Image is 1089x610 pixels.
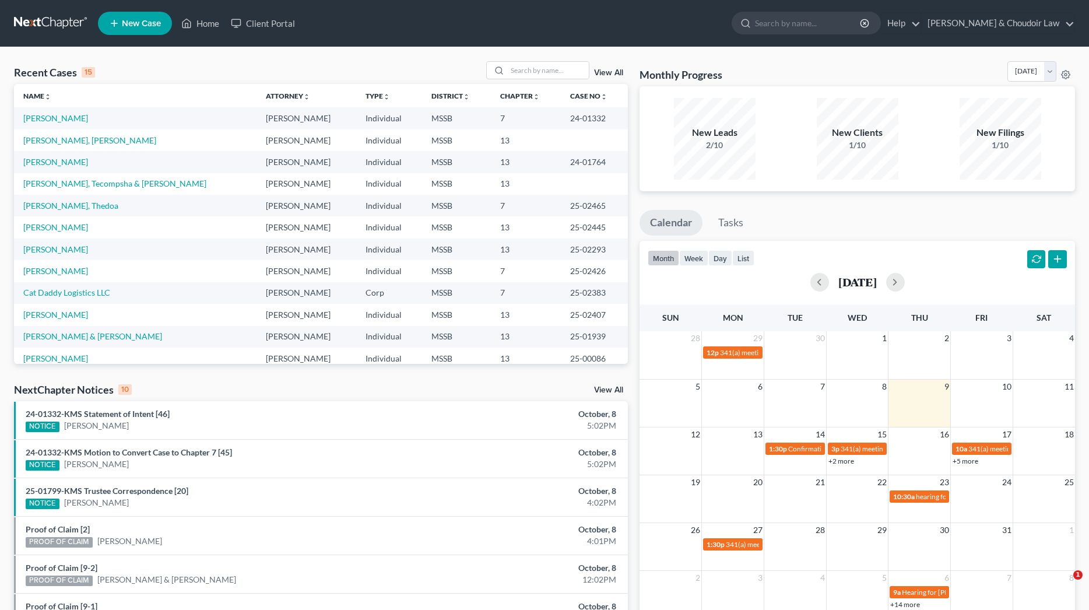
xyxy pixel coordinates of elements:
[44,93,51,100] i: unfold_more
[640,68,722,82] h3: Monthly Progress
[26,537,93,548] div: PROOF OF CLAIM
[960,139,1041,151] div: 1/10
[561,326,628,348] td: 25-01939
[26,499,59,509] div: NOTICE
[427,458,616,470] div: 5:02PM
[561,239,628,260] td: 25-02293
[97,535,162,547] a: [PERSON_NAME]
[491,239,561,260] td: 13
[708,210,754,236] a: Tasks
[1063,380,1075,394] span: 11
[257,195,357,216] td: [PERSON_NAME]
[257,216,357,238] td: [PERSON_NAME]
[356,151,422,173] td: Individual
[707,540,725,549] span: 1:30p
[427,524,616,535] div: October, 8
[841,444,953,453] span: 341(a) meeting for [PERSON_NAME]
[64,458,129,470] a: [PERSON_NAME]
[876,475,888,489] span: 22
[968,444,1081,453] span: 341(a) meeting for [PERSON_NAME]
[14,65,95,79] div: Recent Cases
[491,107,561,129] td: 7
[690,475,701,489] span: 19
[257,348,357,369] td: [PERSON_NAME]
[1063,427,1075,441] span: 18
[26,486,188,496] a: 25-01799-KMS Trustee Correspondence [20]
[922,13,1074,34] a: [PERSON_NAME] & Choudoir Law
[831,444,839,453] span: 3p
[225,13,301,34] a: Client Portal
[64,497,129,509] a: [PERSON_NAME]
[1001,523,1013,537] span: 31
[23,353,88,363] a: [PERSON_NAME]
[427,485,616,497] div: October, 8
[690,523,701,537] span: 26
[23,135,156,145] a: [PERSON_NAME], [PERSON_NAME]
[491,129,561,151] td: 13
[814,427,826,441] span: 14
[14,383,132,397] div: NextChapter Notices
[752,331,764,345] span: 29
[97,574,236,586] a: [PERSON_NAME] & [PERSON_NAME]
[893,492,915,501] span: 10:30a
[356,239,422,260] td: Individual
[939,475,950,489] span: 23
[561,282,628,304] td: 25-02383
[122,19,161,28] span: New Case
[427,535,616,547] div: 4:01PM
[26,524,90,534] a: Proof of Claim [2]
[769,444,787,453] span: 1:30p
[422,173,491,195] td: MSSB
[427,497,616,509] div: 4:02PM
[257,304,357,325] td: [PERSON_NAME]
[817,139,898,151] div: 1/10
[890,600,920,609] a: +14 more
[817,126,898,139] div: New Clients
[943,380,950,394] span: 9
[422,304,491,325] td: MSSB
[491,326,561,348] td: 13
[561,348,628,369] td: 25-00086
[679,250,708,266] button: week
[752,427,764,441] span: 13
[356,304,422,325] td: Individual
[690,331,701,345] span: 28
[723,313,743,322] span: Mon
[640,210,702,236] a: Calendar
[23,92,51,100] a: Nameunfold_more
[690,427,701,441] span: 12
[881,13,921,34] a: Help
[561,304,628,325] td: 25-02407
[960,126,1041,139] div: New Filings
[422,239,491,260] td: MSSB
[902,588,993,597] span: Hearing for [PERSON_NAME]
[463,93,470,100] i: unfold_more
[422,107,491,129] td: MSSB
[422,151,491,173] td: MSSB
[500,92,540,100] a: Chapterunfold_more
[422,282,491,304] td: MSSB
[819,571,826,585] span: 4
[427,574,616,586] div: 12:02PM
[694,571,701,585] span: 2
[881,380,888,394] span: 8
[257,239,357,260] td: [PERSON_NAME]
[23,157,88,167] a: [PERSON_NAME]
[303,93,310,100] i: unfold_more
[64,420,129,432] a: [PERSON_NAME]
[814,475,826,489] span: 21
[257,107,357,129] td: [PERSON_NAME]
[356,107,422,129] td: Individual
[876,523,888,537] span: 29
[600,93,607,100] i: unfold_more
[422,348,491,369] td: MSSB
[694,380,701,394] span: 5
[1049,570,1077,598] iframe: Intercom live chat
[720,348,832,357] span: 341(a) meeting for [PERSON_NAME]
[916,492,1006,501] span: hearing for [PERSON_NAME]
[1063,475,1075,489] span: 25
[819,380,826,394] span: 7
[422,129,491,151] td: MSSB
[491,173,561,195] td: 13
[533,93,540,100] i: unfold_more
